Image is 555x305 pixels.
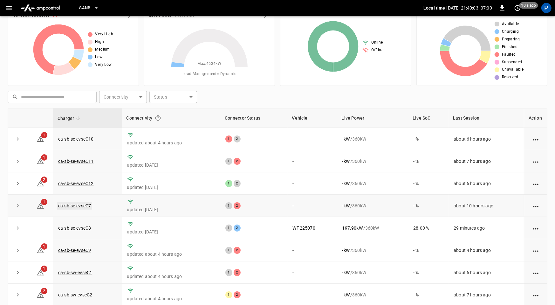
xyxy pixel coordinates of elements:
[408,128,449,150] td: - %
[449,239,524,261] td: about 4 hours ago
[58,159,93,164] a: ca-sb-se-evseC11
[234,225,241,232] div: 2
[502,59,522,66] span: Suspended
[41,177,47,183] span: 2
[95,54,102,60] span: Low
[225,247,232,254] div: 1
[95,62,112,68] span: Very Low
[288,150,337,172] td: -
[541,3,552,13] div: profile-icon
[288,172,337,195] td: -
[182,71,236,77] span: Load Management = Dynamic
[234,291,241,298] div: 2
[234,202,241,209] div: 2
[234,180,241,187] div: 2
[342,180,403,187] div: / 360 kW
[225,180,232,187] div: 1
[79,4,91,12] span: SanB
[18,2,63,14] img: ampcontrol.io logo
[449,195,524,217] td: about 10 hours ago
[408,150,449,172] td: - %
[127,162,215,168] p: updated [DATE]
[95,39,104,45] span: High
[532,269,540,276] div: action cell options
[532,180,540,187] div: action cell options
[41,199,47,205] span: 1
[127,112,216,124] div: Connectivity
[37,270,44,275] a: 1
[342,158,403,164] div: / 360 kW
[37,136,44,141] a: 1
[234,158,241,165] div: 2
[41,288,47,294] span: 2
[95,46,110,53] span: Medium
[225,269,232,276] div: 1
[408,172,449,195] td: - %
[37,181,44,186] a: 2
[13,179,23,188] button: expand row
[408,239,449,261] td: - %
[342,292,350,298] p: - kW
[77,2,101,14] button: SanB
[449,150,524,172] td: about 7 hours ago
[408,261,449,284] td: - %
[449,217,524,239] td: 29 minutes ago
[225,158,232,165] div: 1
[288,261,337,284] td: -
[524,108,547,128] th: Action
[127,251,215,257] p: updated about 4 hours ago
[41,243,47,250] span: 1
[342,247,350,253] p: - kW
[512,3,523,13] button: set refresh interval
[13,223,23,233] button: expand row
[13,201,23,211] button: expand row
[127,229,215,235] p: updated [DATE]
[342,225,403,231] div: / 360 kW
[41,132,47,138] span: 1
[502,74,518,80] span: Reserved
[342,269,350,276] p: - kW
[220,108,288,128] th: Connector Status
[37,158,44,163] a: 1
[127,295,215,302] p: updated about 4 hours ago
[408,108,449,128] th: Live SoC
[58,181,93,186] a: ca-sb-se-evseC12
[532,158,540,164] div: action cell options
[13,156,23,166] button: expand row
[127,140,215,146] p: updated about 4 hours ago
[502,36,520,43] span: Preparing
[57,202,92,210] a: ca-sb-se-evseC7
[13,246,23,255] button: expand row
[58,292,92,297] a: ca-sb-sw-evseC2
[519,2,538,9] span: 10 s ago
[342,136,350,142] p: - kW
[234,247,241,254] div: 2
[13,290,23,300] button: expand row
[41,154,47,161] span: 1
[342,136,403,142] div: / 360 kW
[225,202,232,209] div: 1
[532,247,540,253] div: action cell options
[408,217,449,239] td: 28.00 %
[342,247,403,253] div: / 360 kW
[342,203,350,209] p: - kW
[449,128,524,150] td: about 6 hours ago
[234,135,241,142] div: 2
[127,273,215,280] p: updated about 4 hours ago
[342,180,350,187] p: - kW
[127,184,215,191] p: updated [DATE]
[127,206,215,213] p: updated [DATE]
[502,66,524,73] span: Unavailable
[58,248,91,253] a: ca-sb-se-evseC9
[293,225,315,231] a: WT-225070
[58,225,91,231] a: ca-sb-se-evseC8
[449,172,524,195] td: about 6 hours ago
[37,292,44,297] a: 2
[37,247,44,253] a: 1
[13,268,23,277] button: expand row
[342,203,403,209] div: / 360 kW
[447,5,492,11] p: [DATE] 21:40:03 -07:00
[225,291,232,298] div: 1
[197,61,221,67] span: Max. 4634 kW
[502,52,516,58] span: Faulted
